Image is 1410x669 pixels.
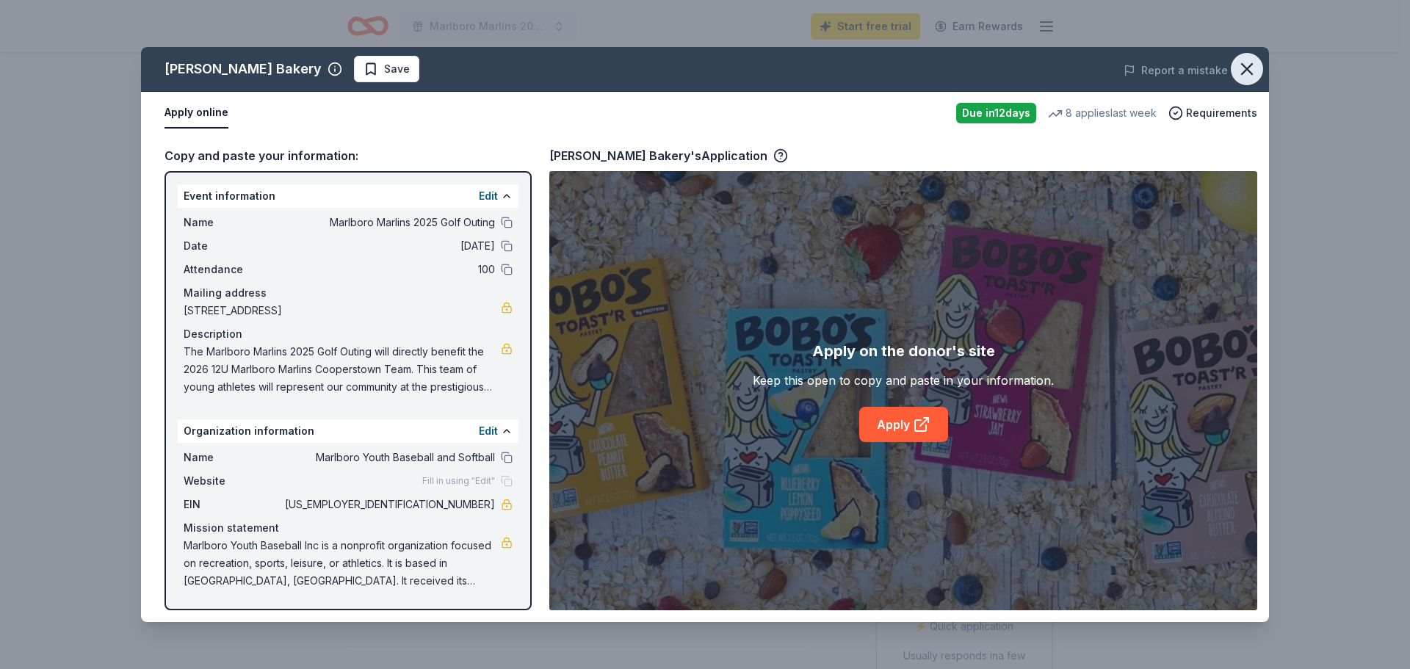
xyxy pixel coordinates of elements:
[282,449,495,466] span: Marlboro Youth Baseball and Softball
[479,187,498,205] button: Edit
[282,237,495,255] span: [DATE]
[164,57,322,81] div: [PERSON_NAME] Bakery
[184,302,501,319] span: [STREET_ADDRESS]
[184,519,513,537] div: Mission statement
[753,372,1054,389] div: Keep this open to copy and paste in your information.
[178,184,518,208] div: Event information
[354,56,419,82] button: Save
[812,339,995,363] div: Apply on the donor's site
[1186,104,1257,122] span: Requirements
[549,146,788,165] div: [PERSON_NAME] Bakery's Application
[184,214,282,231] span: Name
[184,261,282,278] span: Attendance
[859,407,948,442] a: Apply
[184,284,513,302] div: Mailing address
[164,146,532,165] div: Copy and paste your information:
[1168,104,1257,122] button: Requirements
[479,422,498,440] button: Edit
[184,237,282,255] span: Date
[1048,104,1157,122] div: 8 applies last week
[184,472,282,490] span: Website
[184,537,501,590] span: Marlboro Youth Baseball Inc is a nonprofit organization focused on recreation, sports, leisure, o...
[282,214,495,231] span: Marlboro Marlins 2025 Golf Outing
[184,449,282,466] span: Name
[184,325,513,343] div: Description
[422,475,495,487] span: Fill in using "Edit"
[178,419,518,443] div: Organization information
[282,261,495,278] span: 100
[956,103,1036,123] div: Due in 12 days
[184,343,501,396] span: The Marlboro Marlins 2025 Golf Outing will directly benefit the 2026 12U Marlboro Marlins Coopers...
[164,98,228,129] button: Apply online
[184,496,282,513] span: EIN
[384,60,410,78] span: Save
[282,496,495,513] span: [US_EMPLOYER_IDENTIFICATION_NUMBER]
[1124,62,1228,79] button: Report a mistake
